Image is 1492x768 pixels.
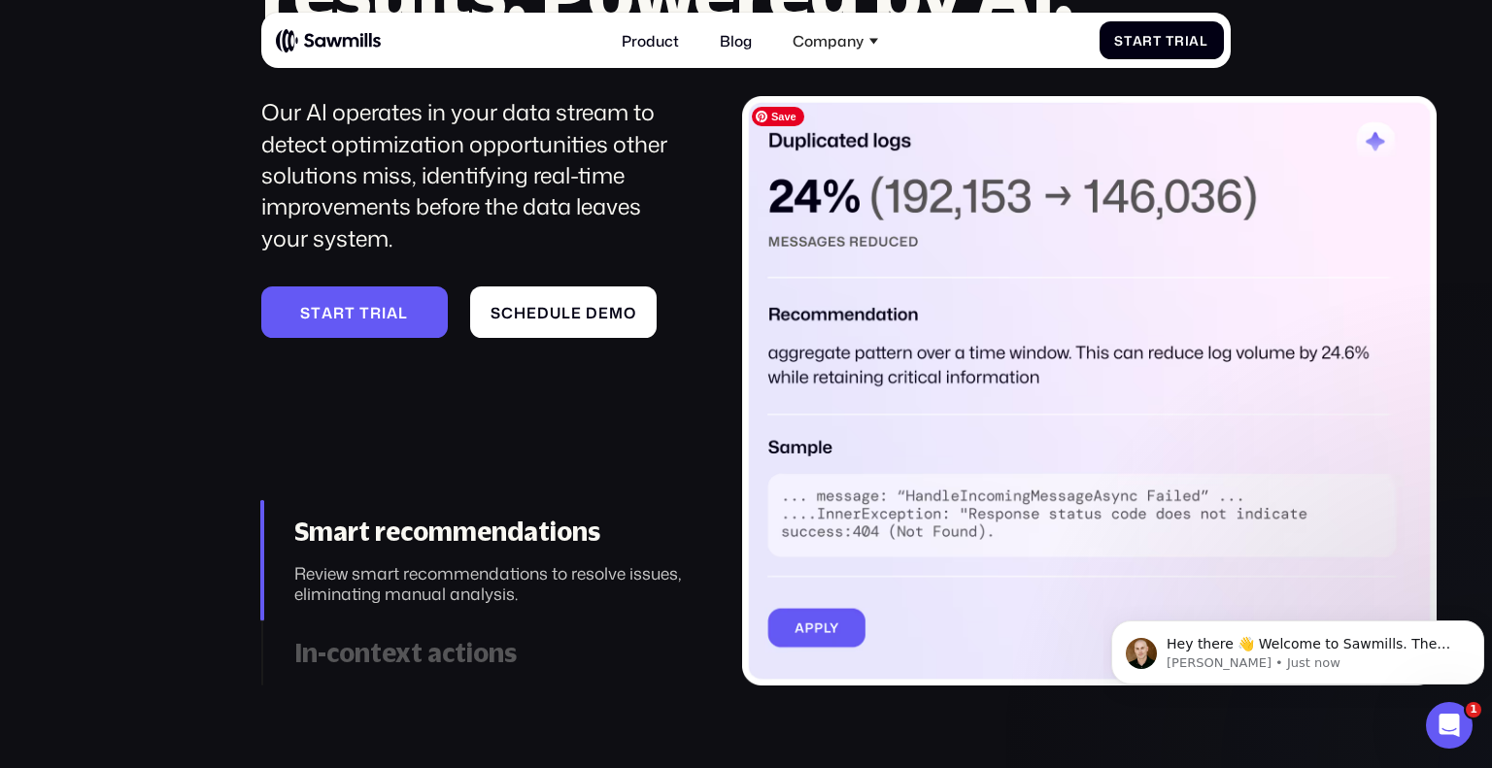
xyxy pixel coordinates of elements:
[1142,33,1153,49] span: r
[1114,33,1124,49] span: S
[514,304,526,321] span: h
[491,304,501,321] span: S
[571,304,582,321] span: e
[1133,33,1143,49] span: a
[333,304,345,321] span: r
[586,304,598,321] span: d
[1185,33,1190,49] span: i
[537,304,550,321] span: d
[294,638,690,669] div: In-context actions
[561,304,571,321] span: l
[470,286,657,338] a: Scheduledemo
[294,564,690,604] div: Review smart recommendations to resolve issues, eliminating manual analysis.
[382,304,387,321] span: i
[359,304,370,321] span: t
[782,20,890,60] div: Company
[311,304,322,321] span: t
[1124,33,1133,49] span: t
[300,304,311,321] span: S
[598,304,609,321] span: e
[345,304,356,321] span: t
[1100,21,1224,59] a: StartTrial
[261,286,448,338] a: Starttrial
[550,304,561,321] span: u
[752,107,804,126] span: Save
[398,304,408,321] span: l
[1174,33,1185,49] span: r
[1153,33,1162,49] span: t
[1189,33,1200,49] span: a
[793,32,864,50] div: Company
[387,304,398,321] span: a
[1103,580,1492,716] iframe: Intercom notifications message
[526,304,537,321] span: e
[261,96,691,252] div: Our AI operates in your data stream to detect optimization opportunities other solutions miss, id...
[322,304,333,321] span: a
[1426,702,1473,749] iframe: Intercom live chat
[609,304,624,321] span: m
[610,20,690,60] a: Product
[294,517,690,548] div: Smart recommendations
[1200,33,1208,49] span: l
[708,20,763,60] a: Blog
[624,304,636,321] span: o
[370,304,382,321] span: r
[1166,33,1174,49] span: T
[1466,702,1481,718] span: 1
[501,304,514,321] span: c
